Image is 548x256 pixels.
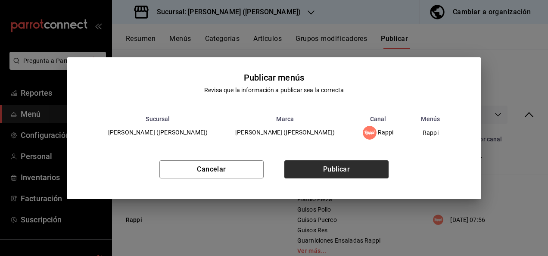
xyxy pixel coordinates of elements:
[221,116,349,122] th: Marca
[244,71,304,84] div: Publicar menús
[94,122,221,143] td: [PERSON_NAME] ([PERSON_NAME])
[204,86,344,95] div: Revisa que la información a publicar sea la correcta
[363,126,394,140] div: Rappi
[407,116,454,122] th: Menús
[284,160,389,178] button: Publicar
[159,160,264,178] button: Cancelar
[94,116,221,122] th: Sucursal
[349,116,408,122] th: Canal
[221,122,349,143] td: [PERSON_NAME] ([PERSON_NAME])
[421,130,439,136] span: Rappi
